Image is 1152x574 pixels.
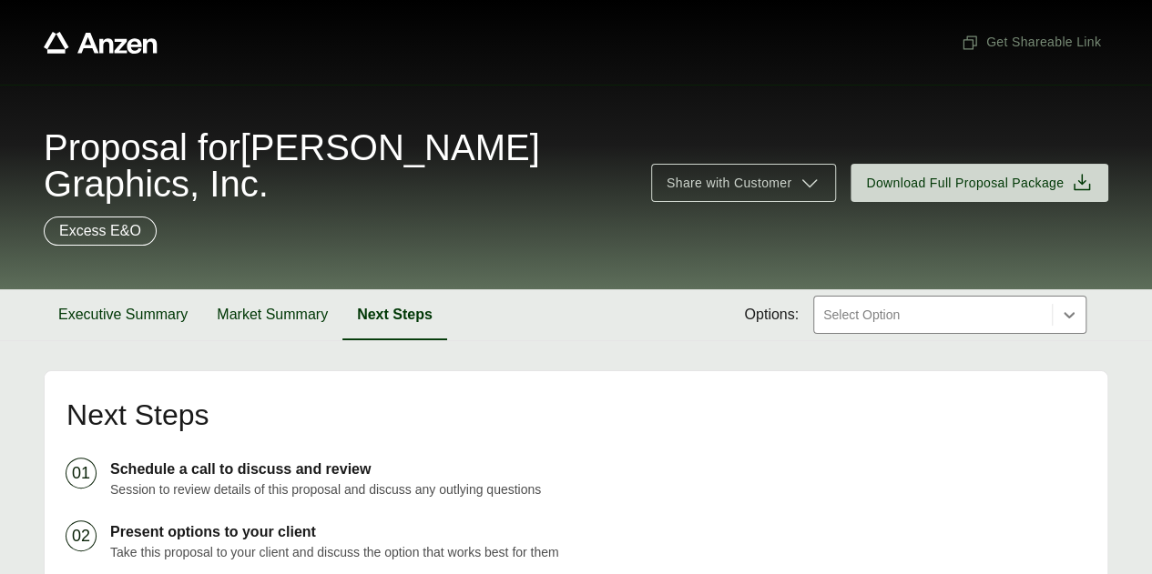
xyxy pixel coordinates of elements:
p: Excess E&O [59,220,141,242]
span: Proposal for [PERSON_NAME] Graphics, Inc. [44,129,629,202]
h2: Next Steps [66,400,1086,429]
button: Share with Customer [651,164,836,202]
span: Options: [744,304,799,326]
p: Session to review details of this proposal and discuss any outlying questions [110,480,1086,499]
p: Present options to your client [110,521,1086,543]
button: Next Steps [342,289,447,340]
p: Take this proposal to your client and discuss the option that works best for them [110,543,1086,562]
span: Download Full Proposal Package [866,174,1064,193]
button: Market Summary [202,289,342,340]
button: Download Full Proposal Package [851,164,1108,202]
button: Executive Summary [44,289,202,340]
p: Schedule a call to discuss and review [110,458,1086,480]
a: Anzen website [44,32,158,54]
span: Get Shareable Link [961,33,1101,52]
span: Share with Customer [667,174,791,193]
button: Get Shareable Link [953,25,1108,59]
